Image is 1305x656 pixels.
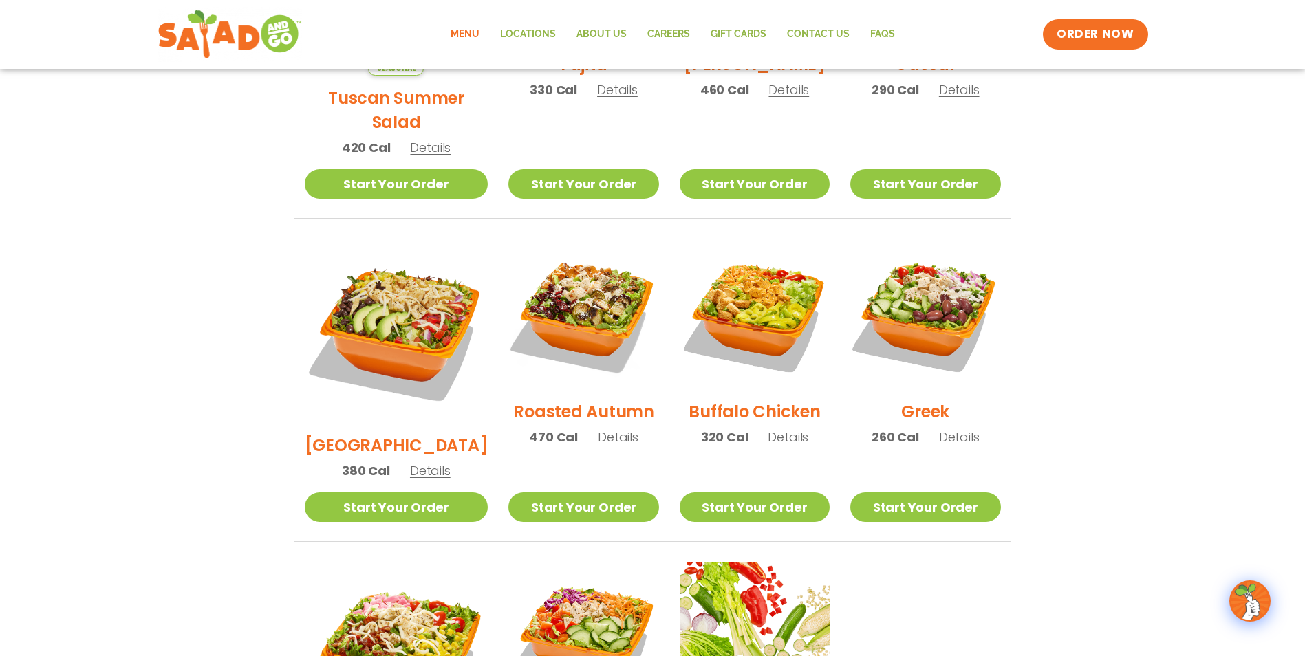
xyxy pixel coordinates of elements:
[680,492,830,522] a: Start Your Order
[158,7,303,62] img: new-SAG-logo-768×292
[860,19,905,50] a: FAQs
[680,169,830,199] a: Start Your Order
[440,19,490,50] a: Menu
[305,86,488,134] h2: Tuscan Summer Salad
[939,81,980,98] span: Details
[637,19,700,50] a: Careers
[342,138,391,157] span: 420 Cal
[529,428,578,446] span: 470 Cal
[1231,582,1269,620] img: wpChatIcon
[305,433,488,457] h2: [GEOGRAPHIC_DATA]
[850,492,1000,522] a: Start Your Order
[939,428,980,446] span: Details
[689,400,820,424] h2: Buffalo Chicken
[597,81,638,98] span: Details
[305,169,488,199] a: Start Your Order
[508,169,658,199] a: Start Your Order
[490,19,566,50] a: Locations
[305,239,488,423] img: Product photo for BBQ Ranch Salad
[872,80,919,99] span: 290 Cal
[508,492,658,522] a: Start Your Order
[777,19,860,50] a: Contact Us
[1057,26,1134,43] span: ORDER NOW
[305,492,488,522] a: Start Your Order
[700,80,749,99] span: 460 Cal
[342,461,390,480] span: 380 Cal
[700,19,777,50] a: GIFT CARDS
[513,400,654,424] h2: Roasted Autumn
[530,80,577,99] span: 330 Cal
[410,139,451,156] span: Details
[440,19,905,50] nav: Menu
[901,400,949,424] h2: Greek
[566,19,637,50] a: About Us
[768,81,809,98] span: Details
[701,428,748,446] span: 320 Cal
[850,239,1000,389] img: Product photo for Greek Salad
[1043,19,1147,50] a: ORDER NOW
[680,239,830,389] img: Product photo for Buffalo Chicken Salad
[850,169,1000,199] a: Start Your Order
[410,462,451,479] span: Details
[598,428,638,446] span: Details
[768,428,808,446] span: Details
[508,239,658,389] img: Product photo for Roasted Autumn Salad
[872,428,919,446] span: 260 Cal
